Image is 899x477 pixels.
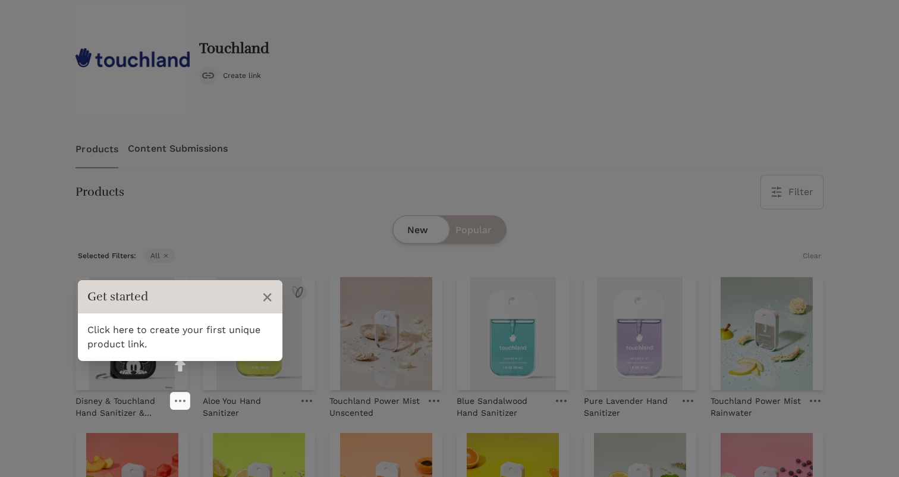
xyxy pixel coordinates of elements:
[788,185,813,199] span: Filter
[711,390,802,419] a: Touchland Power Mist Rainwater
[144,249,175,263] span: All
[457,395,548,419] p: Blue Sandalwood Hand Sanitizer
[800,249,823,263] button: Clear
[76,184,124,200] h3: Products
[203,277,316,390] img: Aloe You Hand Sanitizer
[407,223,428,237] span: New
[203,390,294,419] a: Aloe You Hand Sanitizer
[76,277,188,390] img: Disney & Touchland Hand Sanitizer & Holder Set - Special Edition
[76,1,190,115] img: 637588e861ace04eef377fd3_touchland-p-800.png
[584,395,675,419] p: Pure Lavender Hand Sanitizer
[87,288,256,305] h3: Get started
[584,390,675,419] a: Pure Lavender Hand Sanitizer
[203,395,294,419] p: Aloe You Hand Sanitizer
[199,67,261,84] button: Create link
[128,129,228,168] a: Content Submissions
[457,277,570,390] img: Blue Sandalwood Hand Sanitizer
[262,285,273,309] button: Close Tour
[457,390,548,419] a: Blue Sandalwood Hand Sanitizer
[262,285,273,308] span: ×
[76,395,167,419] p: Disney & Touchland Hand Sanitizer & Holder Set - Special Edition
[76,249,139,263] span: Selected Filters:
[329,390,421,419] a: Touchland Power Mist Unscented
[199,40,269,57] h2: Touchland
[329,395,421,419] p: Touchland Power Mist Unscented
[76,390,167,419] a: Disney & Touchland Hand Sanitizer & Holder Set - Special Edition
[455,223,492,237] span: Popular
[78,313,282,361] div: Click here to create your first unique product link.
[223,71,261,80] span: Create link
[76,129,118,168] a: Products
[329,277,442,390] img: Touchland Power Mist Unscented
[584,277,697,390] img: Pure Lavender Hand Sanitizer
[711,395,802,419] p: Touchland Power Mist Rainwater
[711,277,823,390] img: Touchland Power Mist Rainwater
[761,175,823,209] button: Filter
